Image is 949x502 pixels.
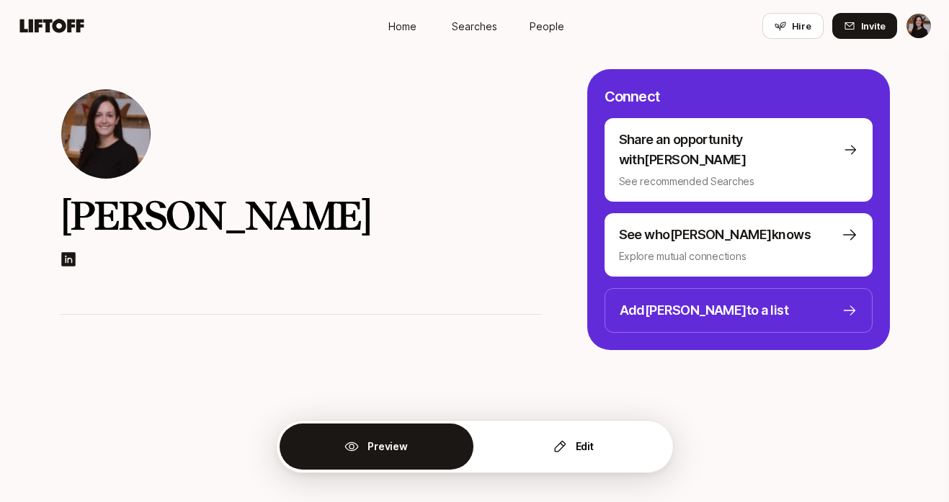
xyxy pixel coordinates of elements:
button: Leandra Elberger [906,13,932,39]
button: Invite [832,13,897,39]
p: Add [PERSON_NAME] to a list [620,300,789,321]
span: Home [388,19,416,34]
p: Share an opportunity with [PERSON_NAME] [619,130,837,170]
button: Share an opportunity with[PERSON_NAME]See recommended Searches [605,118,873,202]
span: Searches [452,19,497,34]
p: Edit [576,438,594,455]
p: See who [PERSON_NAME] knows [619,225,811,245]
img: linkedin-logo [60,251,77,268]
p: Explore mutual connections [619,248,858,265]
h2: [PERSON_NAME] [60,192,541,239]
button: Add[PERSON_NAME]to a list [605,288,873,333]
img: Leandra Elberger [906,14,931,38]
span: People [530,19,564,34]
a: People [511,13,583,40]
button: Hire [762,13,824,39]
img: Leandra Elberger [61,89,151,179]
a: Searches [439,13,511,40]
span: Invite [861,19,886,33]
span: Hire [792,19,811,33]
button: See who[PERSON_NAME]knowsExplore mutual connections [605,213,873,277]
a: Home [367,13,439,40]
p: Preview [367,438,407,455]
p: Connect [605,86,659,107]
p: See recommended Searches [619,173,858,190]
